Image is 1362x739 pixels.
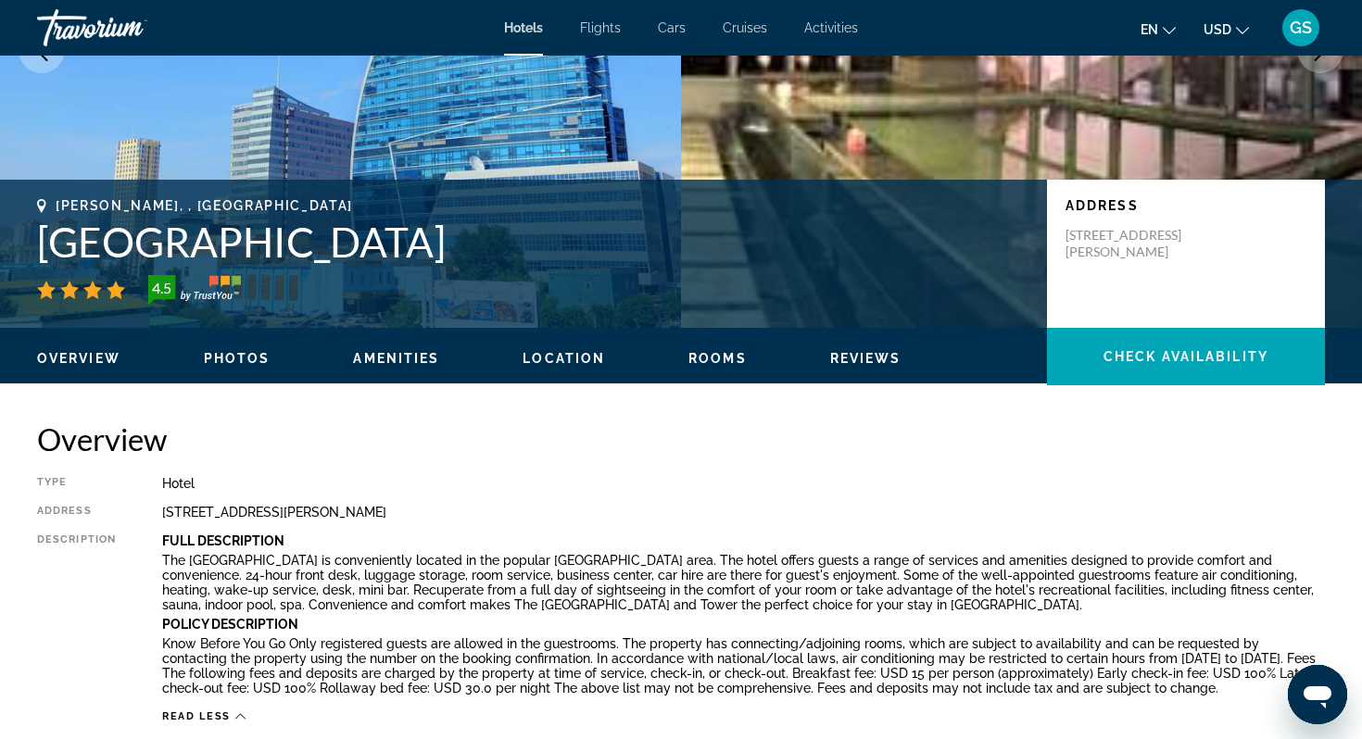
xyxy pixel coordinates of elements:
div: Hotel [162,476,1325,491]
p: Know Before You Go Only registered guests are allowed in the guestrooms. The property has connect... [162,636,1325,695]
span: Rooms [688,351,747,366]
a: Flights [580,20,621,35]
span: Read less [162,710,231,722]
button: Check Availability [1047,328,1325,385]
button: Change currency [1204,16,1249,43]
iframe: Button to launch messaging window [1288,665,1347,724]
button: Overview [37,350,120,367]
p: [STREET_ADDRESS][PERSON_NAME] [1066,227,1214,260]
b: Policy Description [162,617,298,632]
button: Amenities [353,350,439,367]
span: Overview [37,351,120,366]
span: en [1141,22,1158,37]
div: [STREET_ADDRESS][PERSON_NAME] [162,505,1325,520]
div: Type [37,476,116,491]
button: Change language [1141,16,1176,43]
a: Travorium [37,4,222,52]
button: Reviews [830,350,902,367]
b: Full Description [162,533,284,548]
div: 4.5 [143,277,180,299]
span: [PERSON_NAME], , [GEOGRAPHIC_DATA] [56,198,353,213]
a: Cars [658,20,686,35]
h2: Overview [37,420,1325,457]
button: Read less [162,709,246,723]
h1: [GEOGRAPHIC_DATA] [37,218,1028,266]
div: Address [37,505,116,520]
button: User Menu [1277,8,1325,47]
span: Amenities [353,351,439,366]
a: Hotels [504,20,543,35]
span: GS [1290,19,1312,37]
p: Address [1066,198,1306,213]
span: Photos [204,351,271,366]
span: Location [523,351,605,366]
span: USD [1204,22,1231,37]
button: Photos [204,350,271,367]
a: Activities [804,20,858,35]
a: Cruises [723,20,767,35]
span: Reviews [830,351,902,366]
div: Description [37,533,116,700]
span: Check Availability [1103,349,1268,364]
button: Location [523,350,605,367]
button: Rooms [688,350,747,367]
img: trustyou-badge-hor.svg [148,275,241,305]
p: The [GEOGRAPHIC_DATA] is conveniently located in the popular [GEOGRAPHIC_DATA] area. The hotel of... [162,553,1325,612]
